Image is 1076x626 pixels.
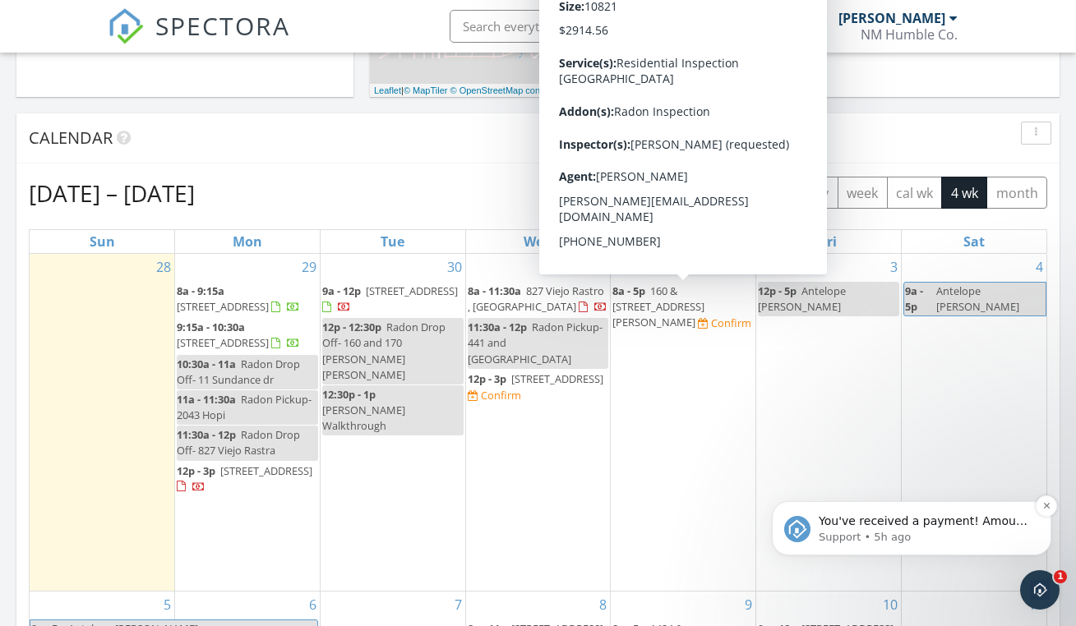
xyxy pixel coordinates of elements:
span: SPECTORA [155,8,290,43]
a: Confirm [698,315,751,331]
td: Go to October 1, 2025 [465,254,611,591]
span: Antelope [PERSON_NAME] [758,283,846,314]
span: 160 & [STREET_ADDRESS][PERSON_NAME] [612,283,704,329]
span: 9a - 5p [904,283,933,315]
button: week [838,177,888,209]
a: Confirm [468,388,521,403]
a: 12p - 3p [STREET_ADDRESS] [468,371,603,386]
p: Message from Support, sent 5h ago [72,131,284,146]
span: [STREET_ADDRESS] [177,299,269,314]
span: 11a - 11:30a [177,392,236,407]
span: Radon Pickup- 2043 Hopi [177,392,312,422]
a: 8a - 9:15a [STREET_ADDRESS] [177,283,300,314]
a: Tuesday [377,230,408,253]
a: Go to October 5, 2025 [160,591,174,618]
span: [STREET_ADDRESS] [220,463,312,478]
button: Dismiss notification [289,97,310,118]
h2: [DATE] – [DATE] [29,177,195,209]
span: Radon Drop Off- 827 Viejo Rastra [177,427,300,458]
a: 8a - 9:15a [STREET_ADDRESS] [177,282,318,317]
span: 1 [1054,570,1067,583]
a: 9a - 12p [STREET_ADDRESS] [322,282,464,317]
a: Leaflet [374,85,401,95]
a: Go to October 3, 2025 [887,254,901,280]
a: Monday [229,230,266,253]
span: 11:30a - 12p [468,320,527,334]
span: Radon Pickup- 441 and [GEOGRAPHIC_DATA] [468,320,603,366]
a: 8a - 5p 160 & [STREET_ADDRESS][PERSON_NAME] [612,283,704,329]
a: Go to September 30, 2025 [444,254,465,280]
div: NM Humble Co. [861,26,958,43]
div: [PERSON_NAME] [838,10,945,26]
span: 827 Viejo Rastro , [GEOGRAPHIC_DATA] [468,283,604,314]
iframe: Intercom live chat [1020,570,1060,610]
a: Go to October 6, 2025 [306,591,320,618]
div: | [370,84,577,98]
div: Confirm [711,316,751,329]
span: Antelope [PERSON_NAME] [936,283,1019,314]
td: Go to September 30, 2025 [320,254,465,591]
span: Radon Drop Off- 11 Sundance dr [177,357,300,387]
span: 12p - 3p [177,463,215,478]
span: Radon Drop Off- 160 and 170 [PERSON_NAME] [PERSON_NAME] [322,320,446,382]
span: [STREET_ADDRESS] [177,335,269,350]
span: [PERSON_NAME] Walkthrough [322,403,405,433]
td: Go to September 28, 2025 [30,254,175,591]
button: cal wk [887,177,943,209]
button: day [797,177,838,209]
span: [STREET_ADDRESS] [366,283,458,298]
span: 12p - 12:30p [322,320,381,334]
td: Go to September 29, 2025 [175,254,321,591]
a: Go to October 7, 2025 [451,591,465,618]
button: month [986,177,1047,209]
a: Go to October 4, 2025 [1032,254,1046,280]
a: 9:15a - 10:30a [STREET_ADDRESS] [177,318,318,353]
a: Go to October 9, 2025 [741,591,755,618]
a: 12p - 3p [STREET_ADDRESS] Confirm [468,370,609,405]
span: 11:30a - 12p [177,427,236,442]
img: The Best Home Inspection Software - Spectora [108,8,144,44]
div: Confirm [481,389,521,402]
a: Thursday [667,230,700,253]
a: © OpenStreetMap contributors [450,85,573,95]
img: Profile image for Support [37,117,63,144]
span: 8a - 5p [612,283,645,298]
span: 9:15a - 10:30a [177,320,245,334]
a: Sunday [86,230,118,253]
a: Go to October 10, 2025 [880,591,901,618]
button: list [761,177,798,209]
button: Next [713,176,752,209]
button: [DATE] [606,177,666,209]
button: Previous [676,176,714,209]
span: 12:30p - 1p [322,387,376,402]
a: Wednesday [520,230,555,253]
td: Go to October 2, 2025 [611,254,756,591]
span: Calendar [29,127,113,149]
input: Search everything... [450,10,778,43]
td: Go to October 4, 2025 [901,254,1046,591]
a: © MapTiler [404,85,448,95]
a: 8a - 5p 160 & [STREET_ADDRESS][PERSON_NAME] Confirm [612,282,754,334]
a: 12p - 3p [STREET_ADDRESS] [177,463,312,494]
td: Go to October 3, 2025 [756,254,902,591]
a: 9:15a - 10:30a [STREET_ADDRESS] [177,320,300,350]
a: 9a - 12p [STREET_ADDRESS] [322,283,458,314]
iframe: Intercom notifications message [747,398,1076,582]
span: 8a - 9:15a [177,283,224,298]
span: 8a - 11:30a [468,283,521,298]
a: Go to September 28, 2025 [153,254,174,280]
a: Friday [816,230,840,253]
span: 12p - 5p [758,283,797,298]
a: 8a - 11:30a 827 Viejo Rastro , [GEOGRAPHIC_DATA] [468,282,609,317]
div: message notification from Support, 5h ago. You've received a payment! Amount $867.51 Fee $0.00 Ne... [25,103,304,157]
span: 9a - 12p [322,283,361,298]
a: 8a - 11:30a 827 Viejo Rastro , [GEOGRAPHIC_DATA] [468,283,607,314]
span: [STREET_ADDRESS] [511,371,603,386]
a: SPECTORA [108,22,290,57]
a: Go to September 29, 2025 [298,254,320,280]
a: Saturday [960,230,988,253]
a: 12p - 3p [STREET_ADDRESS] [177,462,318,497]
span: 12p - 3p [468,371,506,386]
a: Go to October 8, 2025 [596,591,610,618]
a: Go to October 2, 2025 [741,254,755,280]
